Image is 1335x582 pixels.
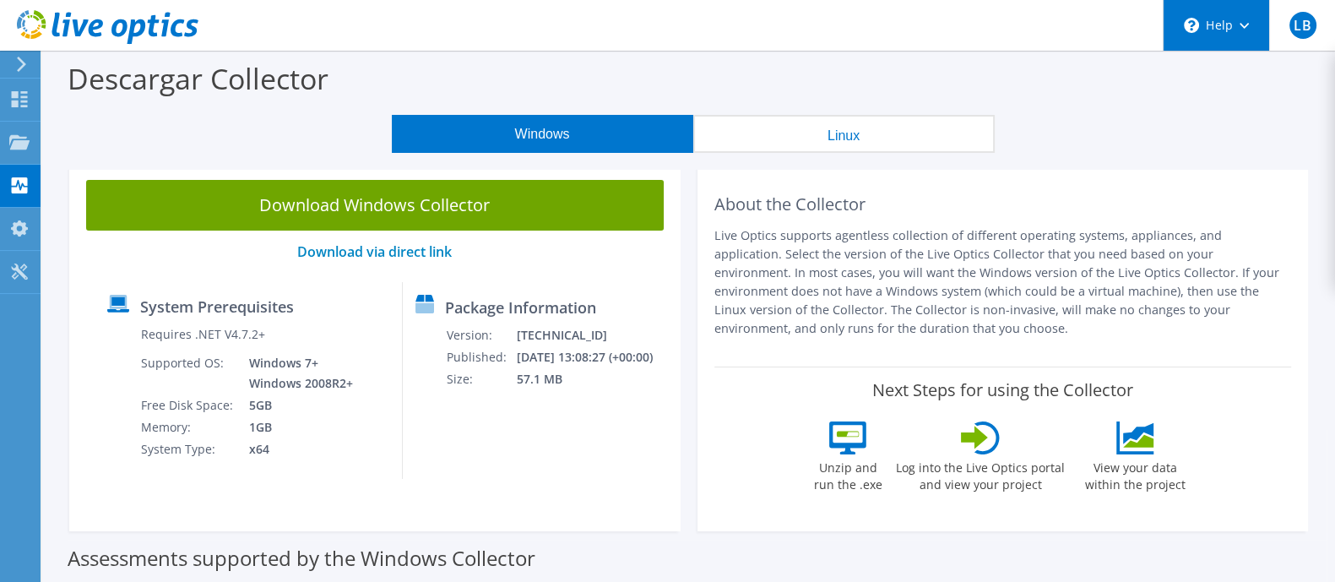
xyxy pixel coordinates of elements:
td: [TECHNICAL_ID] [516,324,673,346]
td: Memory: [140,416,236,438]
label: Requires .NET V4.7.2+ [141,326,265,343]
td: Windows 7+ Windows 2008R2+ [236,352,356,394]
td: 57.1 MB [516,368,673,390]
label: View your data within the project [1074,454,1196,493]
label: Unzip and run the .exe [809,454,887,493]
span: LB [1289,12,1316,39]
label: Next Steps for using the Collector [872,380,1133,400]
button: Windows [392,115,693,153]
a: Download Windows Collector [86,180,664,231]
td: 5GB [236,394,356,416]
td: Version: [446,324,516,346]
label: Descargar Collector [68,59,328,98]
td: Supported OS: [140,352,236,394]
td: Free Disk Space: [140,394,236,416]
h2: About the Collector [714,194,1292,215]
td: System Type: [140,438,236,460]
td: x64 [236,438,356,460]
svg: \n [1184,18,1199,33]
button: Linux [693,115,995,153]
label: Assessments supported by the Windows Collector [68,550,535,567]
a: Download via direct link [297,242,452,261]
label: System Prerequisites [140,298,294,315]
td: Published: [446,346,516,368]
label: Log into the Live Optics portal and view your project [895,454,1066,493]
td: [DATE] 13:08:27 (+00:00) [516,346,673,368]
td: Size: [446,368,516,390]
label: Package Information [445,299,596,316]
td: 1GB [236,416,356,438]
p: Live Optics supports agentless collection of different operating systems, appliances, and applica... [714,226,1292,338]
